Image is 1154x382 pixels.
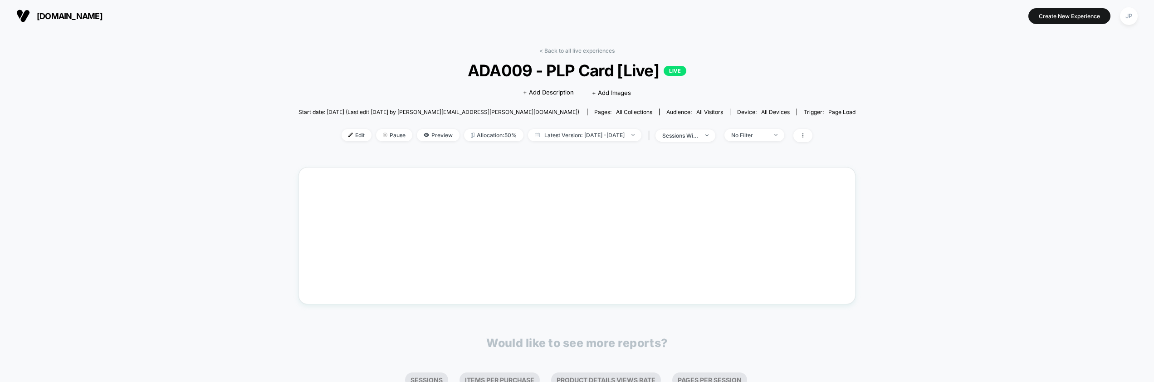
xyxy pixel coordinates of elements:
span: ADA009 - PLP Card [Live] [326,61,828,80]
span: Device: [730,109,797,115]
span: Page Load [828,109,856,115]
div: No Filter [731,132,768,139]
div: Trigger: [804,109,856,115]
div: JP [1120,7,1138,25]
img: calendar [535,133,540,137]
p: LIVE [664,66,686,76]
span: Start date: [DATE] (Last edit [DATE] by [PERSON_NAME][EMAIL_ADDRESS][PERSON_NAME][DOMAIN_NAME]) [298,109,579,115]
img: Visually logo [16,9,30,23]
button: [DOMAIN_NAME] [14,9,105,23]
img: end [705,134,709,136]
div: sessions with impression [662,132,699,139]
img: end [631,134,635,136]
span: Preview [417,129,460,141]
button: Create New Experience [1028,8,1110,24]
span: | [646,129,655,142]
span: Edit [342,129,372,141]
span: all collections [616,109,652,115]
span: + Add Images [592,89,631,96]
div: Pages: [594,109,652,115]
span: [DOMAIN_NAME] [37,11,103,21]
img: end [774,134,777,136]
div: Audience: [666,109,723,115]
span: Pause [376,129,412,141]
span: + Add Description [523,88,574,97]
a: < Back to all live experiences [539,47,615,54]
img: end [383,133,387,137]
p: Would like to see more reports? [486,336,668,350]
span: all devices [761,109,790,115]
span: Latest Version: [DATE] - [DATE] [528,129,641,141]
span: Allocation: 50% [464,129,523,141]
span: All Visitors [696,109,723,115]
img: edit [348,133,353,137]
img: rebalance [471,133,474,138]
button: JP [1117,7,1140,25]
